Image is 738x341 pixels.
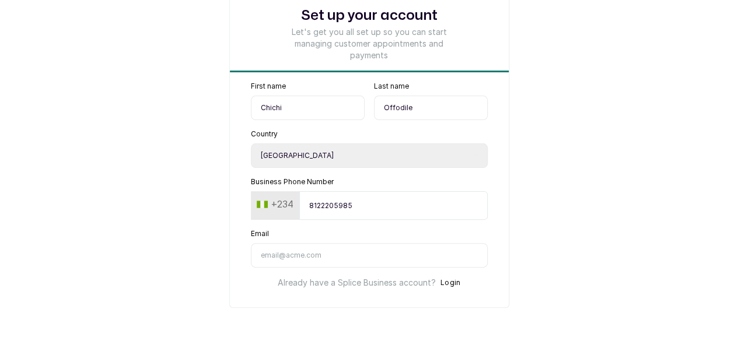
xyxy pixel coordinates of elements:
p: Let's get you all set up so you can start managing customer appointments and payments [286,26,452,61]
h1: Set up your account [286,5,452,26]
label: Email [251,229,269,238]
label: Last name [374,82,409,91]
p: Already have a Splice Business account? [278,277,436,289]
button: Login [440,277,461,289]
input: Enter last name here [374,96,488,120]
input: Enter first name here [251,96,365,120]
input: 9151930463 [299,191,488,220]
label: Country [251,129,278,139]
label: First name [251,82,286,91]
label: Business Phone Number [251,177,334,187]
input: email@acme.com [251,243,488,268]
button: +234 [252,195,298,213]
